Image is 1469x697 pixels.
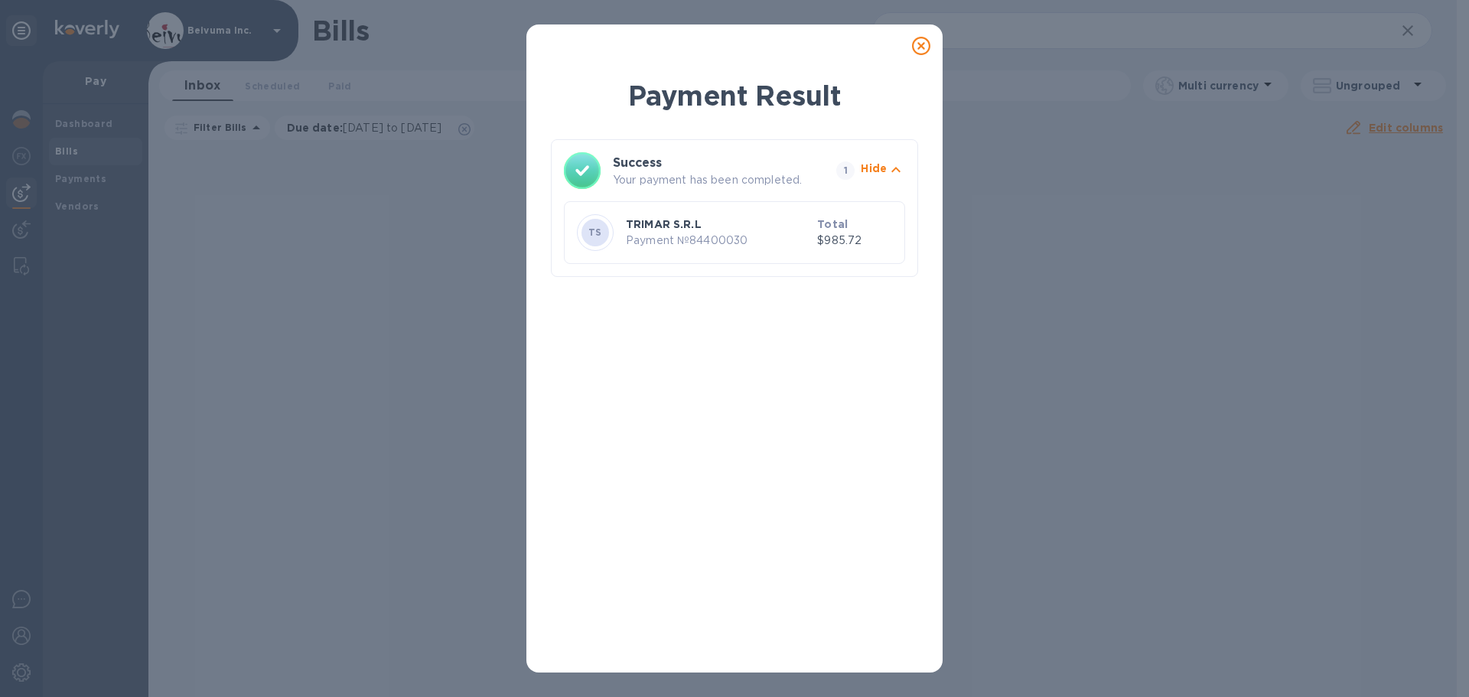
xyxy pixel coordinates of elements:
[613,172,830,188] p: Your payment has been completed.
[626,233,811,249] p: Payment № 84400030
[817,218,848,230] b: Total
[861,161,905,181] button: Hide
[817,233,892,249] p: $985.72
[588,226,602,238] b: TS
[551,77,918,115] h1: Payment Result
[861,161,887,176] p: Hide
[613,154,809,172] h3: Success
[836,161,855,180] span: 1
[626,217,811,232] p: TRIMAR S.R.L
